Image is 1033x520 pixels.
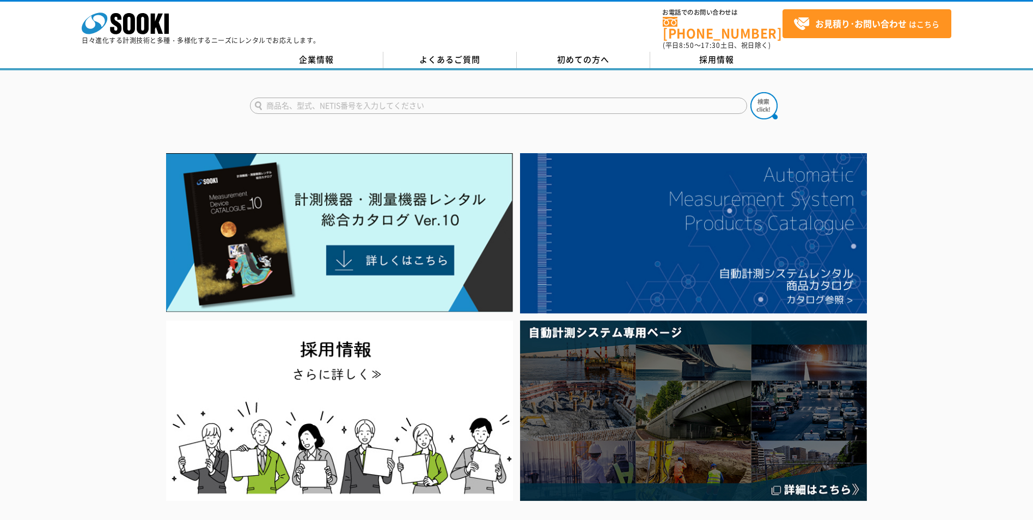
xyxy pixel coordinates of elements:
a: 企業情報 [250,52,383,68]
span: 17:30 [701,40,720,50]
img: Catalog Ver10 [166,153,513,312]
a: 採用情報 [650,52,784,68]
a: お見積り･お問い合わせはこちら [783,9,951,38]
input: 商品名、型式、NETIS番号を入力してください [250,98,747,114]
span: はこちら [793,16,939,32]
a: [PHONE_NUMBER] [663,17,783,39]
span: お電話でのお問い合わせは [663,9,783,16]
img: SOOKI recruit [166,321,513,501]
a: よくあるご質問 [383,52,517,68]
img: 自動計測システム専用ページ [520,321,867,501]
span: (平日 ～ 土日、祝日除く) [663,40,771,50]
a: 初めての方へ [517,52,650,68]
img: 自動計測システムカタログ [520,153,867,313]
span: 8:50 [679,40,694,50]
img: btn_search.png [750,92,778,119]
span: 初めての方へ [557,53,609,65]
p: 日々進化する計測技術と多種・多様化するニーズにレンタルでお応えします。 [82,37,320,44]
strong: お見積り･お問い合わせ [815,17,907,30]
